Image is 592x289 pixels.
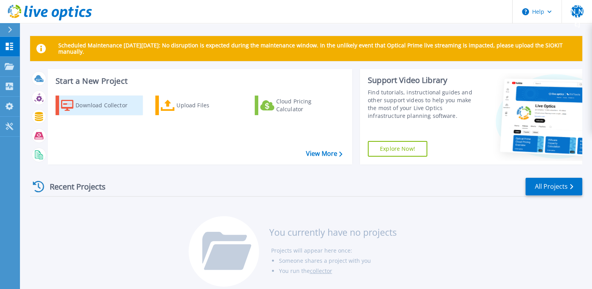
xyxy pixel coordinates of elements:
[271,246,396,256] li: Projects will appear here once:
[279,266,396,276] li: You run the
[368,75,479,85] div: Support Video Library
[309,267,332,275] a: collector
[269,228,396,237] h3: You currently have no projects
[76,98,138,113] div: Download Collector
[58,42,576,55] p: Scheduled Maintenance [DATE][DATE]: No disruption is expected during the maintenance window. In t...
[276,98,339,113] div: Cloud Pricing Calculator
[306,150,342,157] a: View More
[30,177,116,196] div: Recent Projects
[56,77,342,85] h3: Start a New Project
[525,178,582,195] a: All Projects
[155,96,243,115] a: Upload Files
[279,256,396,266] li: Someone shares a project with you
[368,141,427,157] a: Explore Now!
[368,89,479,120] div: Find tutorials, instructional guides and other support videos to help you make the most of your L...
[176,98,239,113] div: Upload Files
[56,96,143,115] a: Download Collector
[255,96,342,115] a: Cloud Pricing Calculator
